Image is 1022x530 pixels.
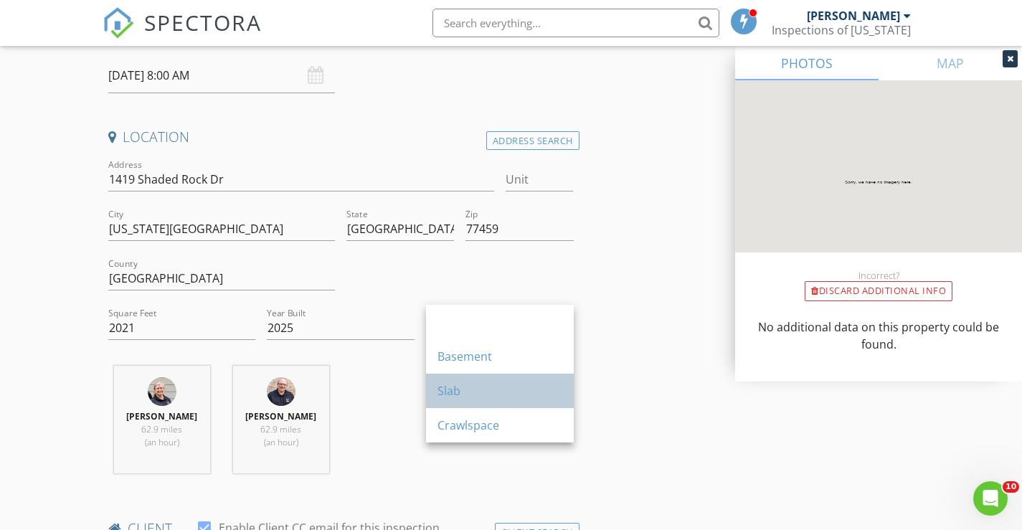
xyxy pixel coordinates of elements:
a: PHOTOS [735,46,879,80]
div: Inspections of Texas [772,23,911,37]
span: (an hour) [145,436,179,448]
span: 62.9 miles [141,423,182,435]
img: marcella_pic.jpg [148,377,176,406]
div: [PERSON_NAME] [807,9,900,23]
span: 10 [1003,481,1019,493]
strong: [PERSON_NAME] [126,410,197,422]
span: SPECTORA [144,7,262,37]
span: 62.9 miles [260,423,301,435]
h4: Location [108,128,574,146]
a: MAP [879,46,1022,80]
div: Discard Additional info [805,281,952,301]
div: Slab [437,382,562,399]
div: Crawlspace [437,417,562,434]
div: Incorrect? [735,270,1022,281]
img: The Best Home Inspection Software - Spectora [103,7,134,39]
div: Address Search [486,131,579,151]
img: john_profile_pic_new.jpg [267,377,295,406]
p: No additional data on this property could be found. [752,318,1005,353]
input: Select date [108,58,336,93]
span: (an hour) [264,436,298,448]
strong: [PERSON_NAME] [245,410,316,422]
iframe: Intercom live chat [973,481,1008,516]
div: Basement [437,348,562,365]
a: SPECTORA [103,19,262,49]
input: Search everything... [432,9,719,37]
img: streetview [735,80,1022,287]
